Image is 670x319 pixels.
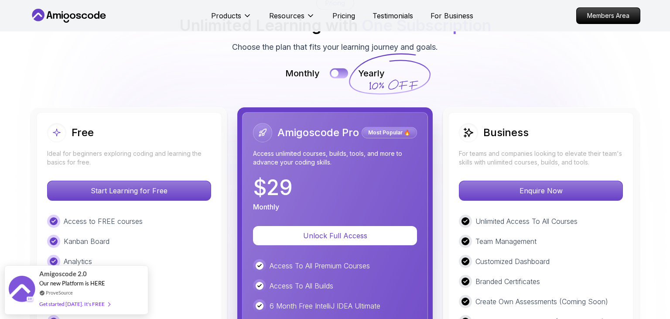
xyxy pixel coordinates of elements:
[9,276,35,304] img: provesource social proof notification image
[39,299,110,309] div: Get started [DATE]. It's FREE
[475,216,578,226] p: Unlimited Access To All Courses
[373,10,413,21] a: Testimonials
[270,301,380,311] p: 6 Month Free IntelliJ IDEA Ultimate
[211,10,241,21] p: Products
[39,280,105,287] span: Our new Platform is HERE
[47,181,211,201] button: Start Learning for Free
[263,230,407,241] p: Unlock Full Access
[459,149,623,167] p: For teams and companies looking to elevate their team's skills with unlimited courses, builds, an...
[285,67,320,79] p: Monthly
[72,126,94,140] h2: Free
[277,126,359,140] h2: Amigoscode Pro
[253,177,293,198] p: $ 29
[459,186,623,195] a: Enquire Now
[475,296,608,307] p: Create Own Assessments (Coming Soon)
[64,256,92,267] p: Analytics
[483,126,529,140] h2: Business
[475,256,550,267] p: Customized Dashboard
[270,261,370,271] p: Access To All Premium Courses
[39,269,87,279] span: Amigoscode 2.0
[64,236,109,247] p: Kanban Board
[253,231,417,240] a: Unlock Full Access
[211,10,252,28] button: Products
[459,181,623,201] button: Enquire Now
[576,7,640,24] a: Members Area
[47,186,211,195] a: Start Learning for Free
[270,281,333,291] p: Access To All Builds
[253,202,279,212] p: Monthly
[332,10,355,21] a: Pricing
[431,10,473,21] a: For Business
[253,226,417,245] button: Unlock Full Access
[475,236,537,247] p: Team Management
[363,128,416,137] p: Most Popular 🔥
[232,41,438,53] p: Choose the plan that fits your learning journey and goals.
[577,8,640,24] p: Members Area
[179,17,491,34] h2: Unlimited Learning with
[47,149,211,167] p: Ideal for beginners exploring coding and learning the basics for free.
[269,10,315,28] button: Resources
[475,276,540,287] p: Branded Certificates
[48,181,211,200] p: Start Learning for Free
[64,216,143,226] p: Access to FREE courses
[46,289,73,296] a: ProveSource
[269,10,304,21] p: Resources
[459,181,622,200] p: Enquire Now
[253,149,417,167] p: Access unlimited courses, builds, tools, and more to advance your coding skills.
